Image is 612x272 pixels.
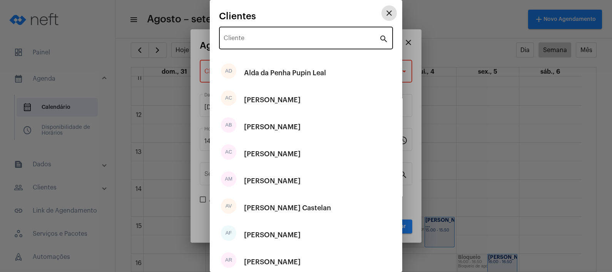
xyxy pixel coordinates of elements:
div: [PERSON_NAME] [244,223,301,247]
div: [PERSON_NAME] [244,115,301,139]
div: [PERSON_NAME] [244,169,301,193]
div: AD [221,63,236,79]
div: AC [221,144,236,160]
div: [PERSON_NAME] [244,88,301,112]
div: Alda da Penha Pupin Leal [244,61,326,84]
div: AM [221,171,236,187]
div: AF [221,225,236,241]
div: AV [221,198,236,214]
div: [PERSON_NAME] [244,142,301,166]
span: Clientes [219,11,256,21]
div: [PERSON_NAME] Castelan [244,196,331,220]
div: AC [221,90,236,106]
div: AB [221,117,236,133]
mat-icon: search [379,34,388,43]
mat-icon: close [385,8,394,18]
div: AR [221,252,236,268]
input: Pesquisar cliente [224,36,379,43]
